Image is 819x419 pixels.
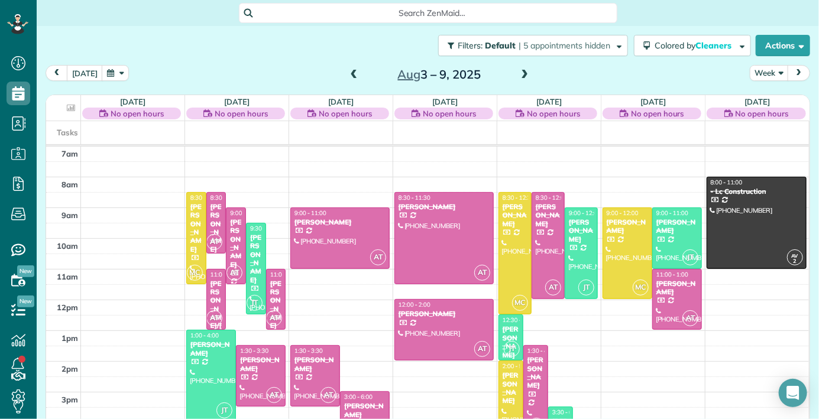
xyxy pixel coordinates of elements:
[187,265,203,281] span: MC
[328,97,354,106] a: [DATE]
[503,194,535,202] span: 8:30 - 12:30
[502,203,528,228] div: [PERSON_NAME]
[67,65,103,81] button: [DATE]
[266,387,282,403] span: AT
[631,108,684,119] span: No open hours
[211,271,242,278] span: 11:00 - 1:00
[503,316,535,324] span: 12:30 - 2:00
[247,295,263,311] span: JT
[474,265,490,281] span: AT
[527,356,545,390] div: [PERSON_NAME]
[399,194,430,202] span: 8:30 - 11:30
[527,108,580,119] span: No open hours
[536,97,562,106] a: [DATE]
[711,178,743,186] span: 8:00 - 11:00
[270,271,302,278] span: 11:00 - 1:00
[120,97,145,106] a: [DATE]
[398,203,491,211] div: [PERSON_NAME]
[656,280,698,297] div: [PERSON_NAME]
[474,341,490,357] span: AT
[788,65,810,81] button: next
[229,218,242,269] div: [PERSON_NAME]
[545,280,561,295] span: AT
[57,272,78,281] span: 11am
[695,40,733,51] span: Cleaners
[399,301,430,308] span: 12:00 - 2:00
[61,395,78,404] span: 3pm
[46,65,68,81] button: prev
[656,271,688,278] span: 11:00 - 1:00
[756,35,810,56] button: Actions
[294,347,323,355] span: 1:30 - 3:30
[111,108,164,119] span: No open hours
[432,97,458,106] a: [DATE]
[633,280,649,295] span: MC
[552,408,581,416] span: 3:30 - 6:30
[607,209,639,217] span: 9:00 - 12:00
[216,402,232,418] span: JT
[792,252,798,259] span: AV
[57,241,78,251] span: 10am
[398,310,491,318] div: [PERSON_NAME]
[206,310,222,326] span: AT
[57,303,78,312] span: 12pm
[17,295,34,307] span: New
[270,280,283,330] div: [PERSON_NAME]
[512,295,528,311] span: MC
[736,108,789,119] span: No open hours
[61,364,78,373] span: 2pm
[250,225,282,232] span: 9:30 - 12:30
[438,35,628,56] button: Filters: Default | 5 appointments hidden
[239,356,282,373] div: [PERSON_NAME]
[294,218,387,226] div: [PERSON_NAME]
[61,333,78,343] span: 1pm
[61,180,78,189] span: 8am
[485,40,516,51] span: Default
[370,249,386,265] span: AT
[250,233,263,284] div: [PERSON_NAME]
[744,97,770,106] a: [DATE]
[210,280,223,382] div: [PERSON_NAME]/[PERSON_NAME]
[527,347,556,355] span: 1:30 - 4:30
[190,340,232,358] div: [PERSON_NAME]
[640,97,666,106] a: [DATE]
[519,40,610,51] span: | 5 appointments hidden
[503,362,531,370] span: 2:00 - 5:00
[61,210,78,220] span: 9am
[294,356,336,373] div: [PERSON_NAME]
[750,65,789,81] button: Week
[458,40,483,51] span: Filters:
[710,187,803,196] div: - Lc Construction
[230,209,262,217] span: 9:00 - 11:30
[656,209,688,217] span: 9:00 - 11:00
[504,341,520,357] span: JT
[536,194,568,202] span: 8:30 - 12:00
[344,393,373,401] span: 3:00 - 6:00
[365,68,513,81] h2: 3 – 9, 2025
[17,265,34,277] span: New
[190,203,203,254] div: [PERSON_NAME]
[190,332,219,339] span: 1:00 - 4:00
[226,265,242,281] span: AT
[779,379,807,407] div: Open Intercom Messenger
[61,149,78,158] span: 7am
[788,256,802,267] small: 2
[502,371,520,405] div: [PERSON_NAME]
[535,203,561,228] div: [PERSON_NAME]
[57,128,78,137] span: Tasks
[206,234,222,250] span: AT
[578,280,594,295] span: JT
[423,108,476,119] span: No open hours
[634,35,751,56] button: Colored byCleaners
[682,249,698,265] span: JT
[319,108,372,119] span: No open hours
[655,40,736,51] span: Colored by
[190,194,222,202] span: 8:30 - 11:30
[224,97,250,106] a: [DATE]
[266,310,282,326] span: AT
[344,402,386,419] div: [PERSON_NAME]
[321,387,336,403] span: AT
[240,347,268,355] span: 1:30 - 3:30
[502,325,520,359] div: [PERSON_NAME]
[211,194,242,202] span: 8:30 - 10:30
